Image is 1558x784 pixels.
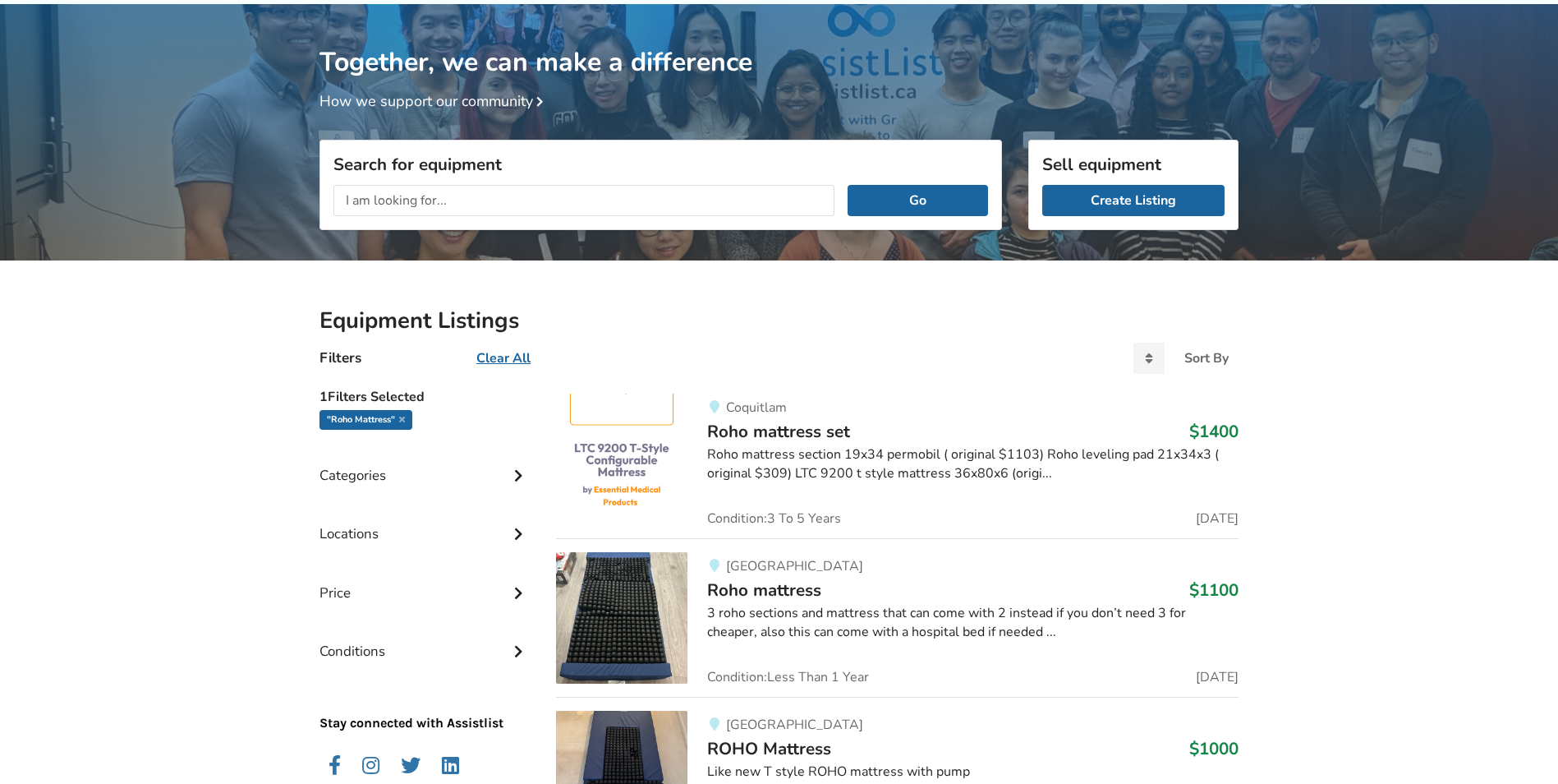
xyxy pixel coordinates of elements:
input: I am looking for... [333,185,834,216]
a: bedroom equipment-roho mattress [GEOGRAPHIC_DATA]Roho mattress$11003 roho sections and mattress t... [556,538,1239,697]
h1: Together, we can make a difference [319,4,1239,79]
span: [GEOGRAPHIC_DATA] [726,557,863,575]
h4: Filters [319,348,361,367]
span: Coquitlam [726,399,787,417]
div: 3 roho sections and mattress that can come with 2 instead if you don’t need 3 for cheaper, also t... [707,604,1239,642]
div: Like new T style ROHO mattress with pump [707,763,1239,782]
span: Condition: Less Than 1 Year [707,671,869,684]
div: Conditions [319,610,530,668]
span: [GEOGRAPHIC_DATA] [726,716,863,734]
h3: $1000 [1189,738,1239,759]
div: Roho mattress section 19x34 permobil ( original $1103) Roho leveling pad 21x34x3 ( original $309)... [707,445,1239,483]
h3: $1400 [1189,421,1239,442]
img: bedroom equipment-roho mattress set [556,394,687,525]
div: "roho mattress" [319,410,412,430]
h3: $1100 [1189,579,1239,601]
u: Clear All [476,349,531,367]
div: Sort By [1184,352,1229,365]
h2: Equipment Listings [319,307,1239,335]
span: Roho mattress set [707,420,850,443]
span: Condition: 3 To 5 Years [707,512,841,525]
div: Categories [319,434,530,492]
a: Create Listing [1042,185,1225,216]
span: [DATE] [1196,671,1239,684]
span: Roho mattress [707,579,821,602]
p: Stay connected with Assistlist [319,668,530,733]
h3: Sell equipment [1042,154,1225,175]
img: bedroom equipment-roho mattress [556,552,687,684]
div: Locations [319,492,530,551]
a: How we support our community [319,91,549,111]
button: Go [848,185,988,216]
span: ROHO Mattress [707,737,831,760]
h3: Search for equipment [333,154,988,175]
a: bedroom equipment-roho mattress setCoquitlamRoho mattress set$1400Roho mattress section 19x34 per... [556,394,1239,538]
div: Price [319,551,530,610]
h5: 1 Filters Selected [319,380,530,410]
span: [DATE] [1196,512,1239,525]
